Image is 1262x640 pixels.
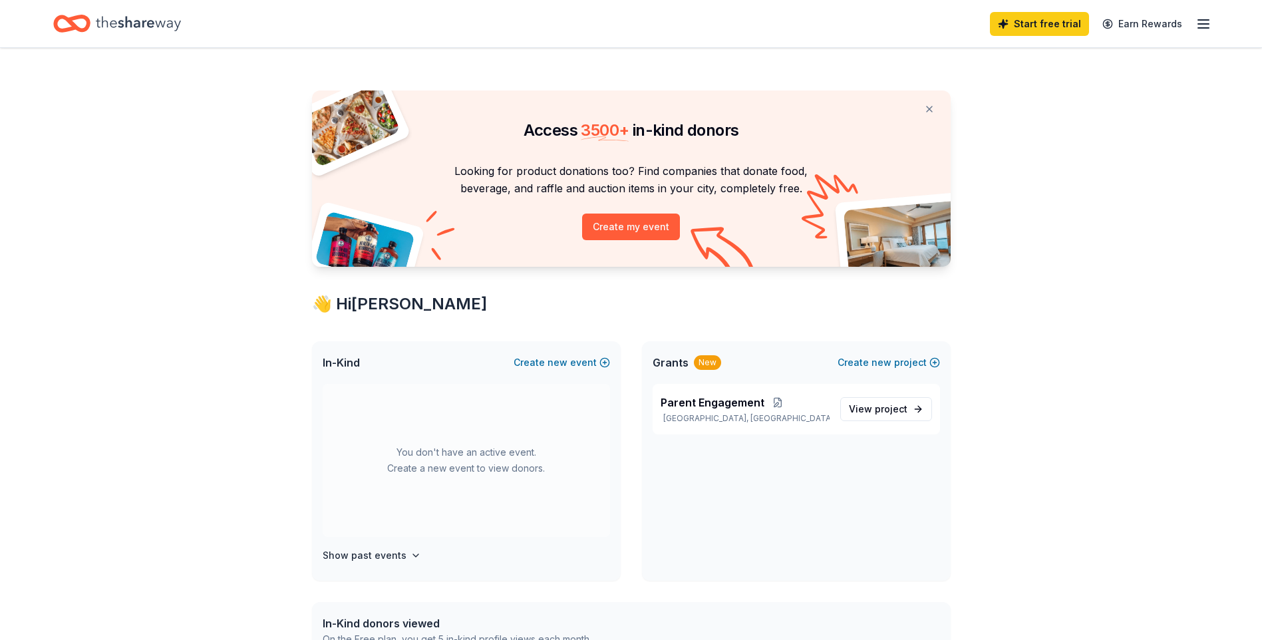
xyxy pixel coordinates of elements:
[694,355,721,370] div: New
[297,82,400,168] img: Pizza
[323,355,360,371] span: In-Kind
[582,214,680,240] button: Create my event
[840,397,932,421] a: View project
[653,355,689,371] span: Grants
[323,384,610,537] div: You don't have an active event. Create a new event to view donors.
[53,8,181,39] a: Home
[328,162,935,198] p: Looking for product donations too? Find companies that donate food, beverage, and raffle and auct...
[323,615,591,631] div: In-Kind donors viewed
[514,355,610,371] button: Createnewevent
[871,355,891,371] span: new
[849,401,907,417] span: View
[548,355,567,371] span: new
[661,413,830,424] p: [GEOGRAPHIC_DATA], [GEOGRAPHIC_DATA]
[691,227,757,277] img: Curvy arrow
[323,548,421,563] button: Show past events
[661,395,764,410] span: Parent Engagement
[990,12,1089,36] a: Start free trial
[838,355,940,371] button: Createnewproject
[524,120,739,140] span: Access in-kind donors
[875,403,907,414] span: project
[581,120,629,140] span: 3500 +
[1094,12,1190,36] a: Earn Rewards
[312,293,951,315] div: 👋 Hi [PERSON_NAME]
[323,548,406,563] h4: Show past events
